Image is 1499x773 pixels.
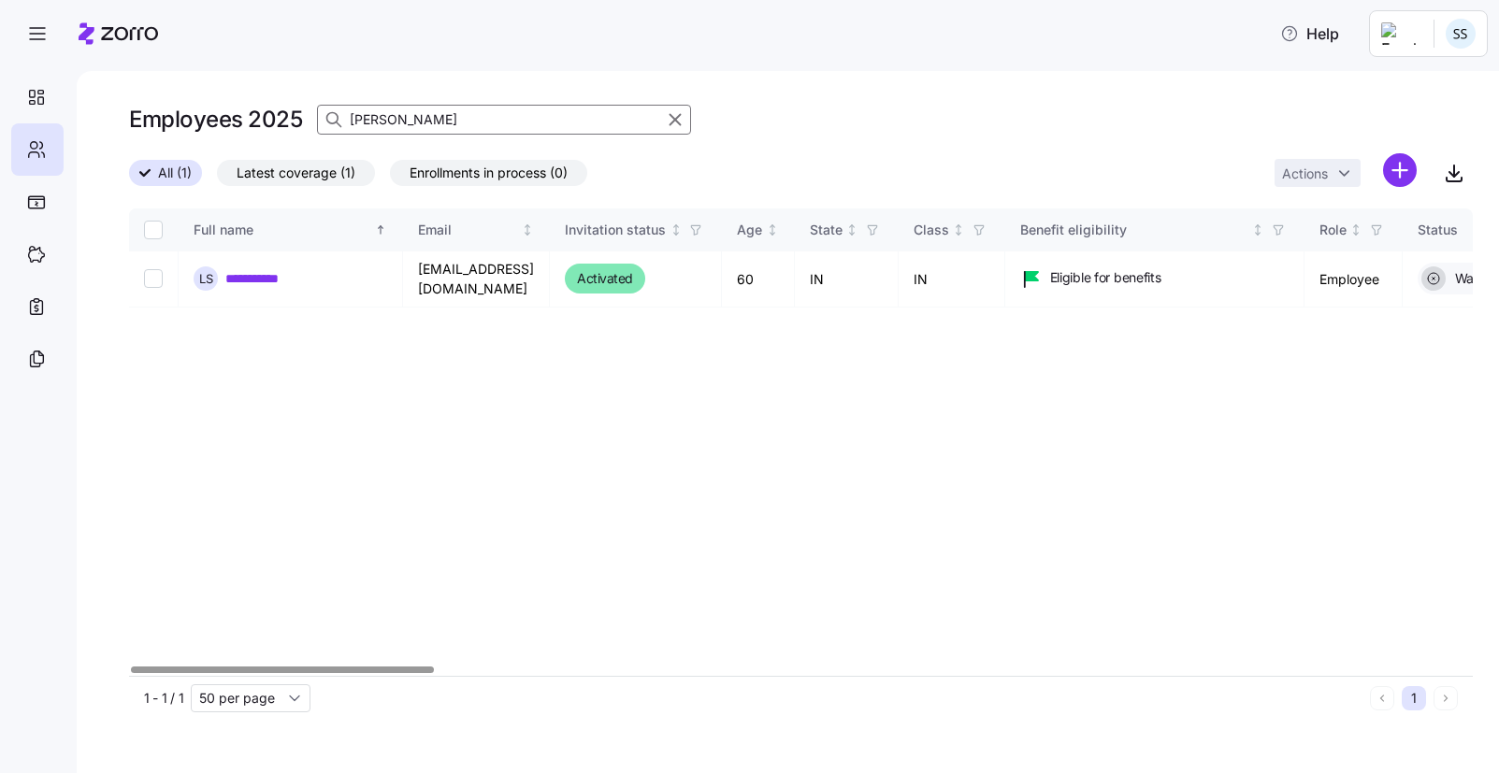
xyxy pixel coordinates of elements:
[237,161,355,185] span: Latest coverage (1)
[199,273,213,285] span: L S
[577,267,633,290] span: Activated
[317,105,691,135] input: Search Employees
[1381,22,1419,45] img: Employer logo
[670,223,683,236] div: Not sorted
[1020,220,1248,240] div: Benefit eligibility
[1383,153,1417,187] svg: add icon
[1434,686,1458,710] button: Next page
[1282,167,1328,180] span: Actions
[1370,686,1394,710] button: Previous page
[129,105,302,134] h1: Employees 2025
[158,161,192,185] span: All (1)
[722,251,795,308] td: 60
[144,269,163,288] input: Select record 1
[410,161,568,185] span: Enrollments in process (0)
[1304,208,1403,251] th: RoleNot sorted
[550,208,722,251] th: Invitation statusNot sorted
[795,208,899,251] th: StateNot sorted
[914,220,949,240] div: Class
[899,208,1005,251] th: ClassNot sorted
[737,220,762,240] div: Age
[1050,268,1161,287] span: Eligible for benefits
[418,220,518,240] div: Email
[1446,19,1476,49] img: b3a65cbeab486ed89755b86cd886e362
[179,208,403,251] th: Full nameSorted ascending
[722,208,795,251] th: AgeNot sorted
[374,223,387,236] div: Sorted ascending
[952,223,965,236] div: Not sorted
[899,251,1005,308] td: IN
[1280,22,1339,45] span: Help
[1251,223,1264,236] div: Not sorted
[144,221,163,239] input: Select all records
[144,689,183,708] span: 1 - 1 / 1
[766,223,779,236] div: Not sorted
[521,223,534,236] div: Not sorted
[194,220,371,240] div: Full name
[1005,208,1304,251] th: Benefit eligibilityNot sorted
[1319,220,1347,240] div: Role
[403,251,550,308] td: [EMAIL_ADDRESS][DOMAIN_NAME]
[1402,686,1426,710] button: 1
[845,223,858,236] div: Not sorted
[810,220,843,240] div: State
[1275,159,1361,187] button: Actions
[403,208,550,251] th: EmailNot sorted
[795,251,899,308] td: IN
[1349,223,1362,236] div: Not sorted
[1265,15,1354,52] button: Help
[565,220,666,240] div: Invitation status
[1304,251,1403,308] td: Employee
